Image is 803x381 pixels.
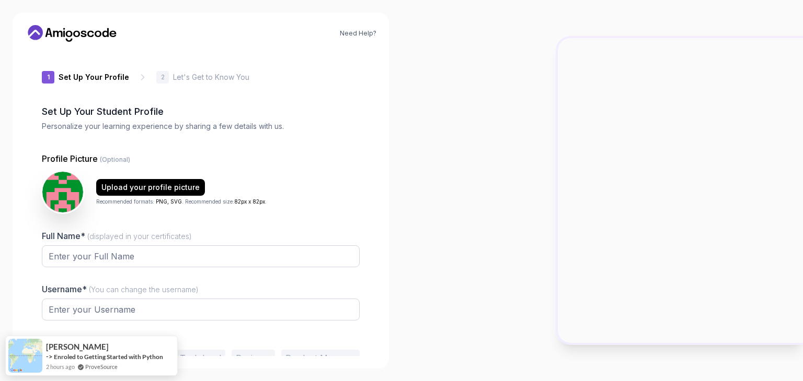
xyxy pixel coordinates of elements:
[101,182,200,193] div: Upload your profile picture
[96,198,267,206] p: Recommended formats: . Recommended size: .
[281,350,360,366] button: Product Manager
[54,352,163,361] a: Enroled to Getting Started with Python
[42,299,360,320] input: Enter your Username
[161,74,165,80] p: 2
[42,245,360,267] input: Enter your Full Name
[59,72,129,82] p: Set Up Your Profile
[46,342,109,351] span: [PERSON_NAME]
[42,121,360,132] p: Personalize your learning experience by sharing a few details with us.
[96,179,205,196] button: Upload your profile picture
[42,336,360,347] p: Job Title*
[232,350,275,366] button: Designer
[47,74,50,80] p: 1
[46,352,53,361] span: ->
[156,198,182,205] span: PNG, SVG
[87,232,192,241] span: (displayed in your certificates)
[42,284,199,294] label: Username*
[42,104,360,119] h2: Set Up Your Student Profile
[173,72,249,82] p: Let's Get to Know You
[340,29,376,38] a: Need Help?
[42,172,83,212] img: user profile image
[100,156,130,163] span: (Optional)
[89,285,199,294] span: (You can change the username)
[234,198,265,205] span: 82px x 82px
[25,25,119,42] a: Home link
[8,339,42,373] img: provesource social proof notification image
[85,362,118,371] a: ProveSource
[42,231,192,241] label: Full Name*
[558,38,803,343] img: Amigoscode Dashboard
[42,152,360,165] p: Profile Picture
[46,362,75,371] span: 2 hours ago
[176,350,225,366] button: Tech Lead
